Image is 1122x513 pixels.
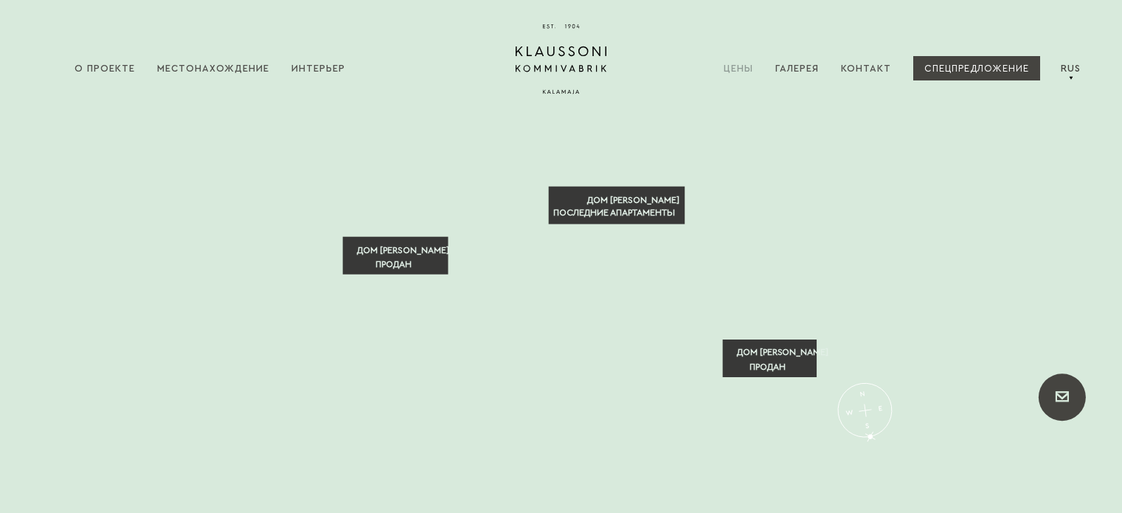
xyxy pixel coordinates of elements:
a: Местонахождение [157,46,291,91]
text: ДОМ [PERSON_NAME] [356,246,449,255]
a: Спецпредложение [913,56,1040,80]
a: О проекте [75,46,157,91]
a: Интерьер [291,46,367,91]
a: Rus [1058,46,1084,91]
a: Контакт [841,46,913,91]
a: Галерея [775,46,841,91]
text: ПРОДАН [375,261,412,270]
text: ПОСЛЕДНИЕ АПАРТАМЕНТЫ [553,208,675,218]
text: ДОМ [PERSON_NAME] [587,196,680,205]
a: Цены [724,46,775,91]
